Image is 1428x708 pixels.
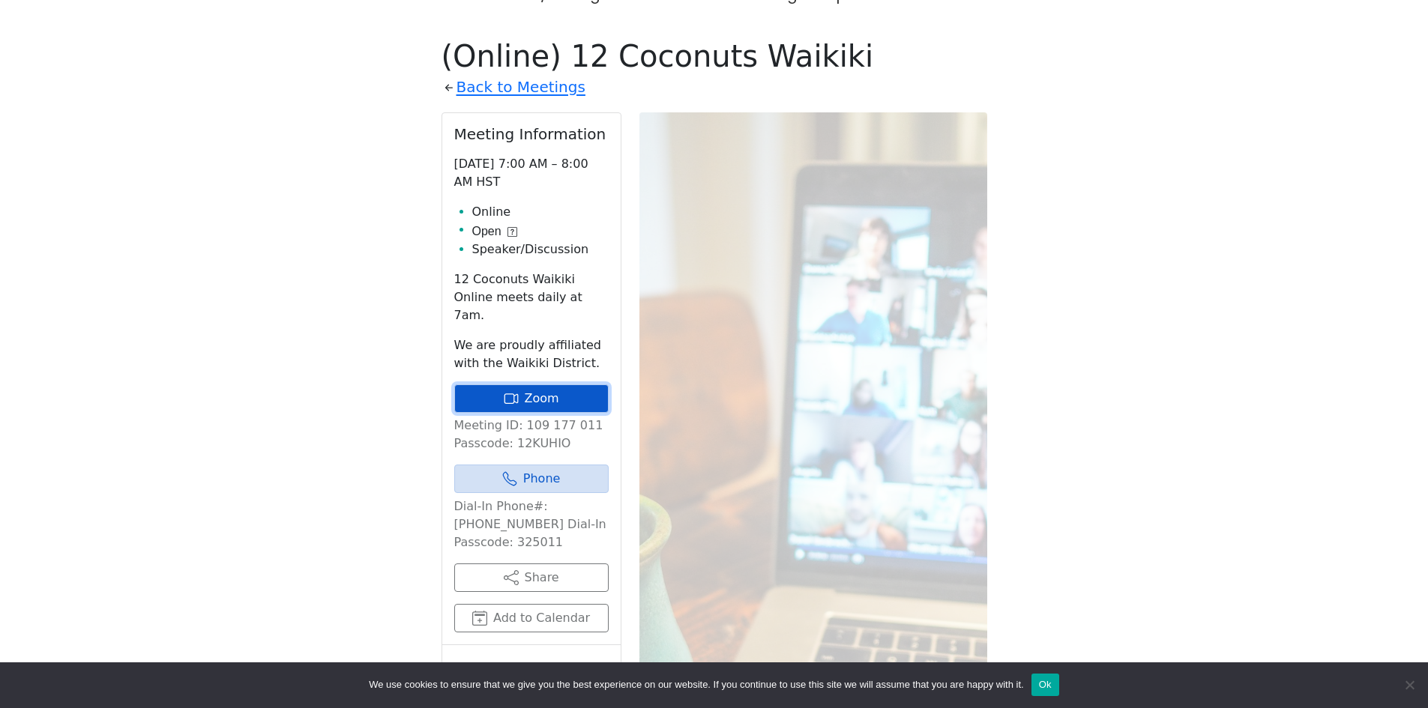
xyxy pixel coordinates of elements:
button: Add to Calendar [454,604,609,632]
li: Speaker/Discussion [472,240,609,258]
p: Meeting ID: 109 177 011 Passcode: 12KUHIO [454,417,609,453]
button: Ok [1031,674,1059,696]
p: [DATE] 7:00 AM – 8:00 AM HST [454,155,609,191]
a: Back to Meetings [457,74,585,100]
h2: Meeting Information [454,125,609,143]
h1: (Online) 12 Coconuts Waikiki [442,38,987,74]
small: This listing is provided by: [454,657,609,701]
a: Phone [454,465,609,493]
span: We use cookies to ensure that we give you the best experience on our website. If you continue to ... [369,677,1023,692]
button: Open [472,223,517,240]
span: No [1402,677,1417,692]
p: 12 Coconuts Waikiki Online meets daily at 7am. [454,270,609,324]
p: We are proudly affiliated with the Waikiki District. [454,336,609,372]
span: Open [472,223,501,240]
button: Share [454,563,609,592]
li: Online [472,203,609,221]
a: Zoom [454,384,609,413]
p: Dial-In Phone#: [PHONE_NUMBER] Dial-In Passcode: 325011 [454,497,609,551]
